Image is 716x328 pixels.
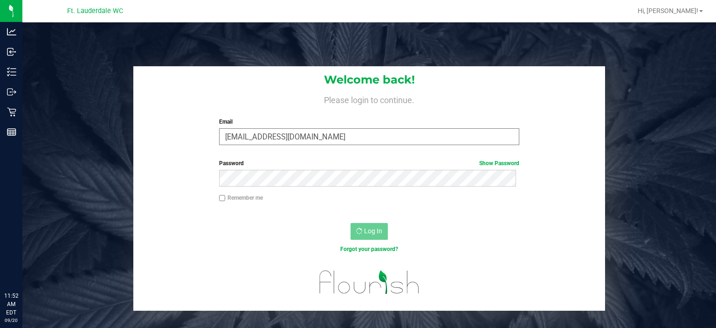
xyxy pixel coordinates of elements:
inline-svg: Outbound [7,87,16,97]
span: Ft. Lauderdale WC [67,7,123,15]
inline-svg: Retail [7,107,16,117]
label: Email [219,118,520,126]
inline-svg: Inbound [7,47,16,56]
h1: Welcome back! [133,74,605,86]
span: Log In [364,227,382,235]
span: Hi, [PERSON_NAME]! [638,7,698,14]
a: Forgot your password? [340,246,398,252]
input: Remember me [219,195,226,202]
img: flourish_logo.svg [310,263,428,301]
span: Password [219,160,244,167]
p: 11:52 AM EDT [4,292,18,317]
p: 09/20 [4,317,18,324]
label: Remember me [219,194,263,202]
inline-svg: Inventory [7,67,16,77]
inline-svg: Reports [7,127,16,137]
a: Show Password [479,160,519,167]
inline-svg: Analytics [7,27,16,36]
button: Log In [351,223,388,240]
h4: Please login to continue. [133,93,605,105]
